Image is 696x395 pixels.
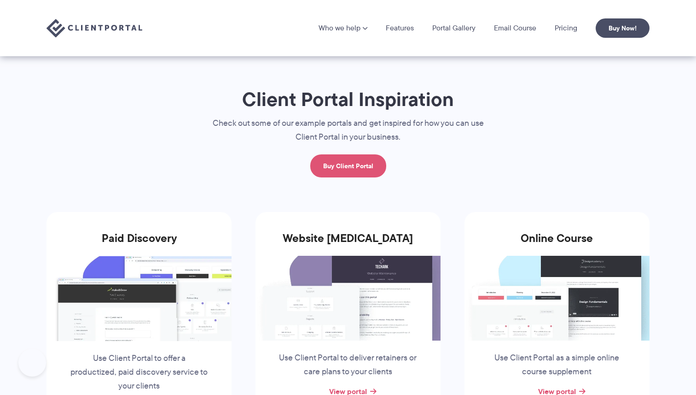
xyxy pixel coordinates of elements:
[46,232,232,256] h3: Paid Discovery
[386,24,414,32] a: Features
[596,18,650,38] a: Buy Now!
[487,351,627,379] p: Use Client Portal as a simple online course supplement
[194,117,502,144] p: Check out some of our example portals and get inspired for how you can use Client Portal in your ...
[319,24,367,32] a: Who we help
[432,24,476,32] a: Portal Gallery
[18,349,46,377] iframe: Toggle Customer Support
[278,351,418,379] p: Use Client Portal to deliver retainers or care plans to your clients
[69,352,209,393] p: Use Client Portal to offer a productized, paid discovery service to your clients
[464,232,650,256] h3: Online Course
[494,24,536,32] a: Email Course
[255,232,441,256] h3: Website [MEDICAL_DATA]
[194,87,502,112] h1: Client Portal Inspiration
[555,24,577,32] a: Pricing
[310,154,386,177] a: Buy Client Portal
